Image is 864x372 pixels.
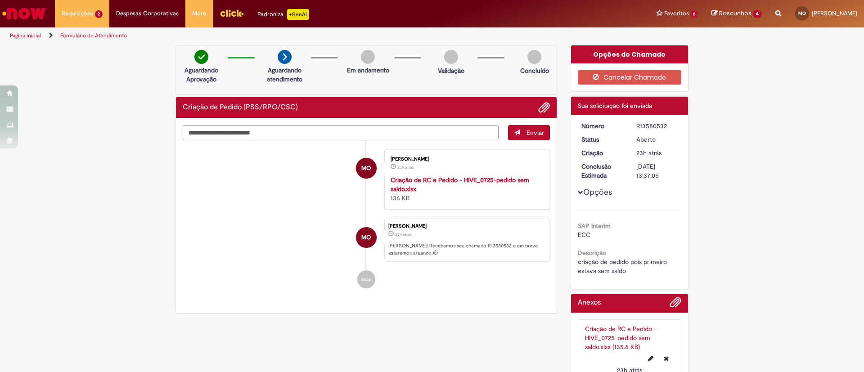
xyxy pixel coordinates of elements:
[361,157,371,179] span: MO
[527,50,541,64] img: img-circle-grey.png
[62,9,93,18] span: Requisições
[585,325,657,351] a: Criação de RC e Pedido - HIVE_0725-pedido sem saldo.xlsx (135.6 KB)
[636,162,678,180] div: [DATE] 13:37:05
[575,162,630,180] dt: Conclusão Estimada
[578,70,682,85] button: Cancelar Chamado
[438,66,464,75] p: Validação
[670,296,681,313] button: Adicionar anexos
[287,9,309,20] p: +GenAi
[60,32,127,39] a: Formulário de Atendimento
[397,165,414,170] span: 23h atrás
[183,140,550,298] ul: Histórico de tíquete
[636,135,678,144] div: Aberto
[391,157,540,162] div: [PERSON_NAME]
[183,103,298,112] h2: Criação de Pedido (PSS/RPO/CSC) Histórico de tíquete
[361,50,375,64] img: img-circle-grey.png
[391,176,529,193] a: Criação de RC e Pedido - HIVE_0725-pedido sem saldo.xlsx
[571,45,688,63] div: Opções do Chamado
[578,299,601,307] h2: Anexos
[691,10,698,18] span: 8
[508,125,550,140] button: Enviar
[526,129,544,137] span: Enviar
[395,232,412,237] span: 23h atrás
[658,351,674,366] button: Excluir Criação de RC e Pedido - HIVE_0725-pedido sem saldo.xlsx
[664,9,689,18] span: Favoritos
[180,66,223,84] p: Aguardando Aprovação
[578,222,611,230] b: SAP Interim
[10,32,41,39] a: Página inicial
[578,231,590,239] span: ECC
[388,224,545,229] div: [PERSON_NAME]
[444,50,458,64] img: img-circle-grey.png
[395,232,412,237] time: 30/09/2025 10:37:02
[7,27,569,44] ul: Trilhas de página
[220,6,244,20] img: click_logo_yellow_360x200.png
[578,102,652,110] span: Sua solicitação foi enviada
[538,102,550,113] button: Adicionar anexos
[798,10,806,16] span: MO
[278,50,292,64] img: arrow-next.png
[347,66,389,75] p: Em andamento
[575,121,630,130] dt: Número
[575,135,630,144] dt: Status
[388,242,545,256] p: [PERSON_NAME]! Recebemos seu chamado R13580532 e em breve estaremos atuando.
[356,158,377,179] div: Marcelo Benites Ciani De Carvalho Oliveira
[257,9,309,20] div: Padroniza
[95,10,103,18] span: 2
[636,149,661,157] time: 30/09/2025 10:37:02
[711,9,762,18] a: Rascunhos
[520,66,549,75] p: Concluído
[636,148,678,157] div: 30/09/2025 10:37:02
[636,121,678,130] div: R13580532
[578,258,669,275] span: criação de pedido pois primeiro estava sem saldo
[183,125,499,140] textarea: Digite sua mensagem aqui...
[391,175,540,202] div: 136 KB
[1,4,47,22] img: ServiceNow
[361,227,371,248] span: MO
[194,50,208,64] img: check-circle-green.png
[643,351,659,366] button: Editar nome de arquivo Criação de RC e Pedido - HIVE_0725-pedido sem saldo.xlsx
[812,9,857,17] span: [PERSON_NAME]
[263,66,306,84] p: Aguardando atendimento
[636,149,661,157] span: 23h atrás
[356,227,377,248] div: Marcelo Benites Ciani De Carvalho Oliveira
[192,9,206,18] span: More
[183,219,550,262] li: Marcelo Benites Ciani De Carvalho Oliveira
[575,148,630,157] dt: Criação
[578,249,606,257] b: Descrição
[116,9,179,18] span: Despesas Corporativas
[753,10,762,18] span: 4
[719,9,751,18] span: Rascunhos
